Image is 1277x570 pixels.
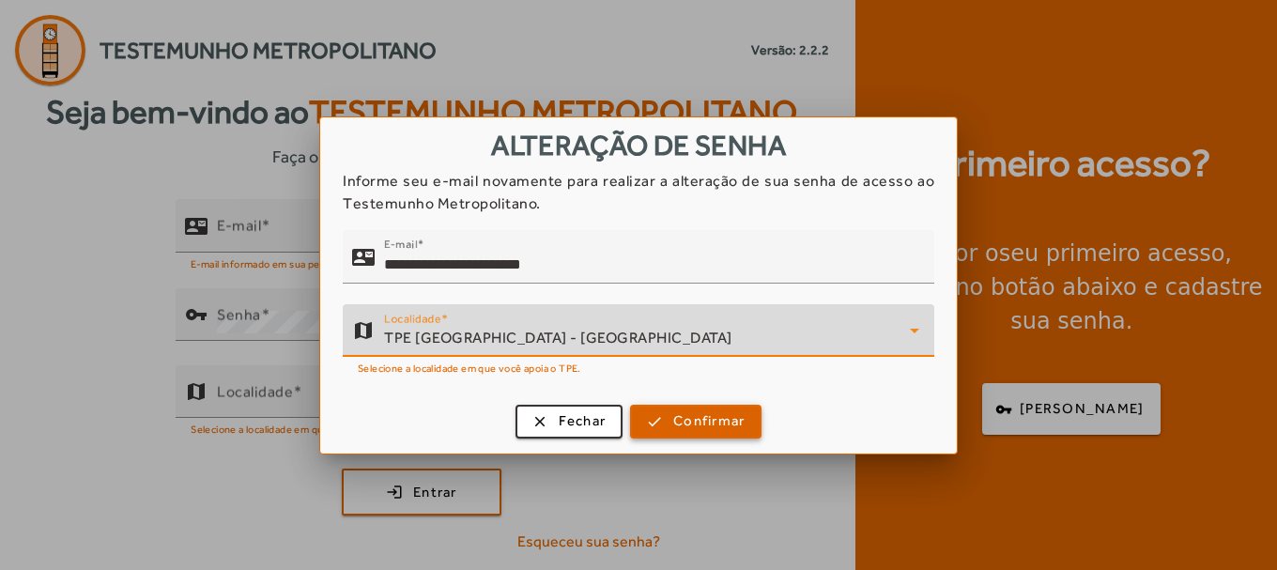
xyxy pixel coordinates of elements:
[358,357,581,377] mat-hint: Selecione a localidade em que você apoia o TPE.
[515,405,623,439] button: Fechar
[352,319,375,342] mat-icon: map
[352,245,375,268] mat-icon: contact_mail
[673,410,745,432] span: Confirmar
[384,237,417,250] mat-label: E-mail
[559,410,607,432] span: Fechar
[343,170,934,215] p: Informe seu e-mail novamente para realizar a alteração de sua senha de acesso ao Testemunho Metro...
[630,405,762,439] button: Confirmar
[320,117,957,169] h3: Alteração de senha
[384,329,732,347] span: TPE [GEOGRAPHIC_DATA] - [GEOGRAPHIC_DATA]
[384,311,441,324] mat-label: Localidade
